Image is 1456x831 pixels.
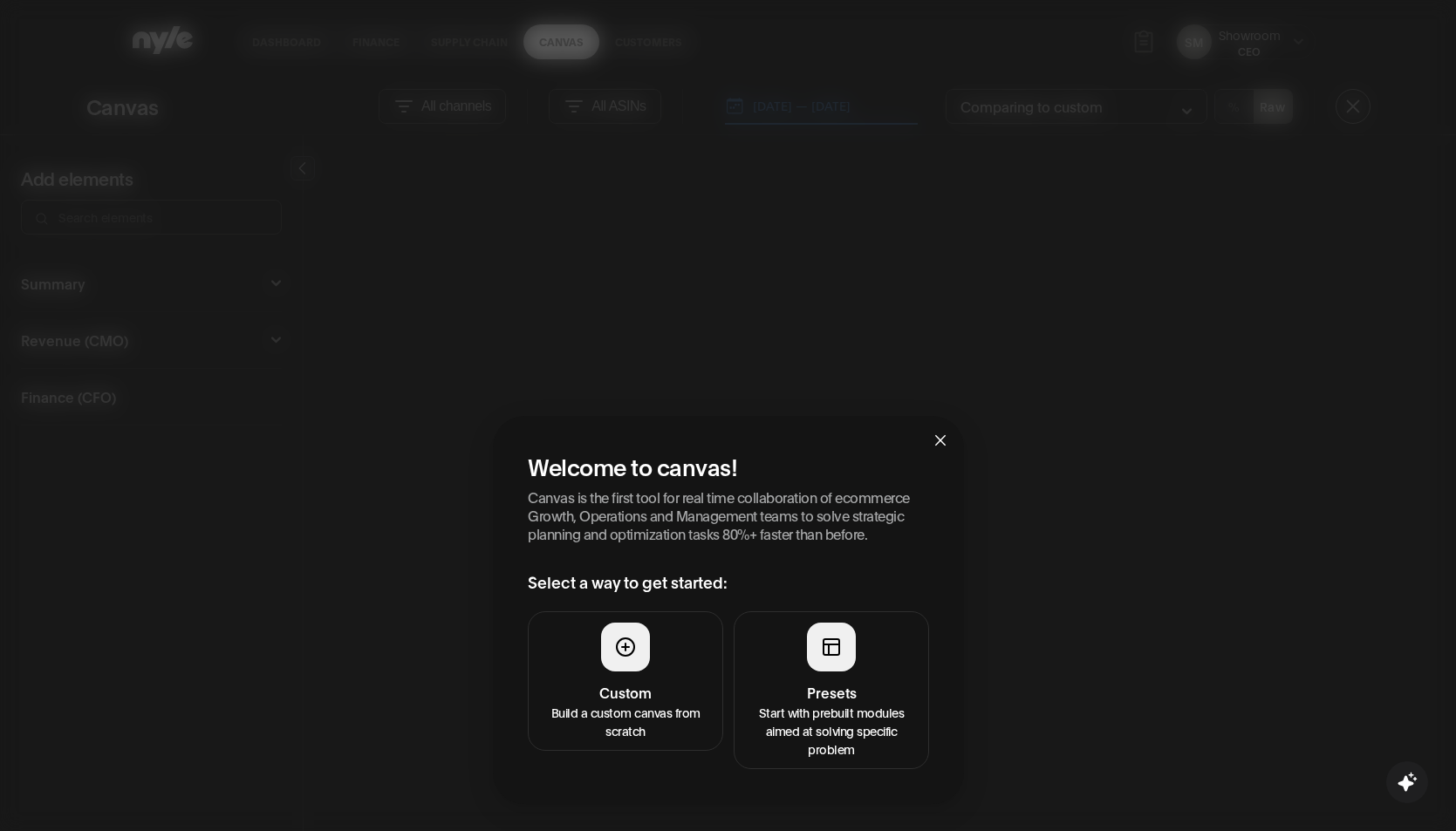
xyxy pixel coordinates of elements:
[734,611,929,769] button: PresetsStart with prebuilt modules aimed at solving specific problem
[539,682,712,703] h4: Custom
[528,570,929,594] h3: Select a way to get started:
[745,682,918,703] h4: Presets
[528,487,929,542] p: Canvas is the first tool for real time collaboration of ecommerce Growth, Operations and Manageme...
[933,433,947,447] span: close
[539,703,712,739] p: Build a custom canvas from scratch
[917,416,964,463] button: Close
[745,703,918,758] p: Start with prebuilt modules aimed at solving specific problem
[528,451,929,480] h2: Welcome to canvas!
[528,611,723,751] button: CustomBuild a custom canvas from scratch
